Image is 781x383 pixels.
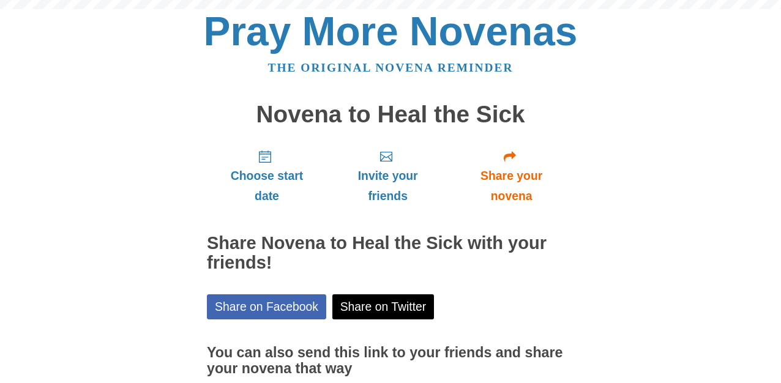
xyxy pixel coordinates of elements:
span: Share your novena [461,166,562,206]
a: Share on Facebook [207,294,326,319]
a: Share on Twitter [332,294,435,319]
a: Share your novena [449,139,574,212]
h1: Novena to Heal the Sick [207,102,574,128]
span: Invite your friends [339,166,436,206]
span: Choose start date [219,166,315,206]
a: Choose start date [207,139,327,212]
a: The original novena reminder [268,61,514,74]
h2: Share Novena to Heal the Sick with your friends! [207,234,574,273]
a: Invite your friends [327,139,449,212]
h3: You can also send this link to your friends and share your novena that way [207,345,574,376]
a: Pray More Novenas [204,9,578,54]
